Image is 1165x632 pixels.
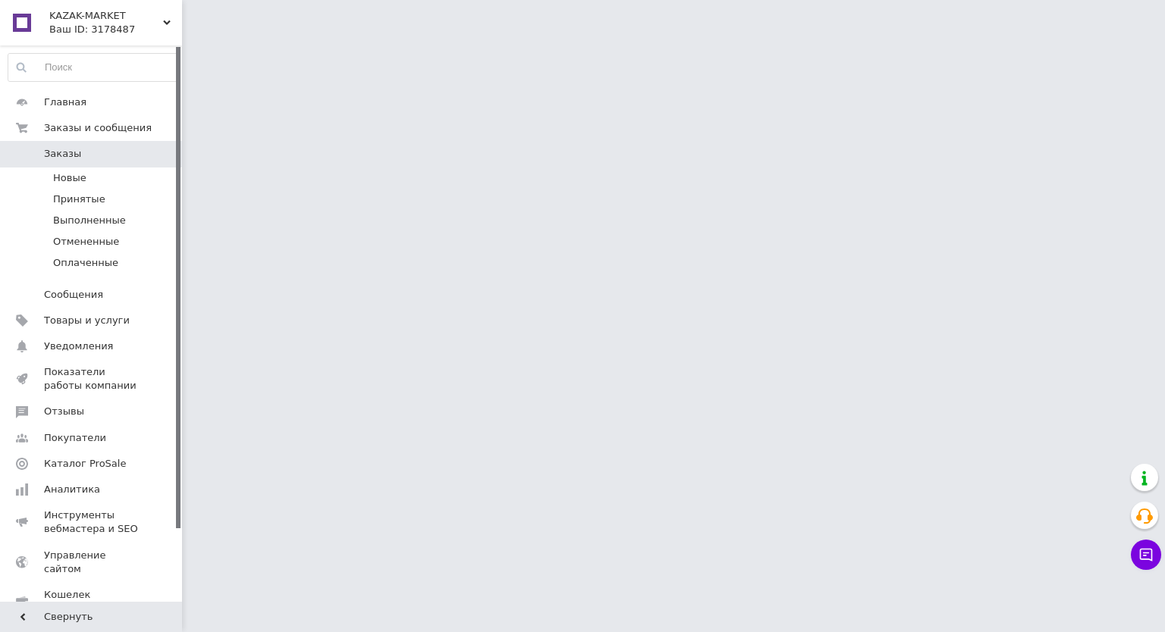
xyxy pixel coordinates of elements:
span: Главная [44,95,86,109]
span: KAZAK-MARKET [49,9,163,23]
span: Принятые [53,192,105,206]
span: Выполненные [53,214,126,227]
span: Показатели работы компании [44,365,140,393]
span: Отмененные [53,235,119,249]
span: Покупатели [44,431,106,445]
div: Ваш ID: 3178487 [49,23,182,36]
input: Поиск [8,54,178,81]
span: Заказы и сообщения [44,121,152,135]
span: Товары и услуги [44,314,130,327]
span: Новые [53,171,86,185]
span: Заказы [44,147,81,161]
span: Каталог ProSale [44,457,126,471]
span: Оплаченные [53,256,118,270]
span: Сообщения [44,288,103,302]
span: Аналитика [44,483,100,496]
span: Уведомления [44,339,113,353]
span: Инструменты вебмастера и SEO [44,508,140,536]
span: Кошелек компании [44,588,140,615]
button: Чат с покупателем [1131,540,1161,570]
span: Отзывы [44,405,84,418]
span: Управление сайтом [44,549,140,576]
